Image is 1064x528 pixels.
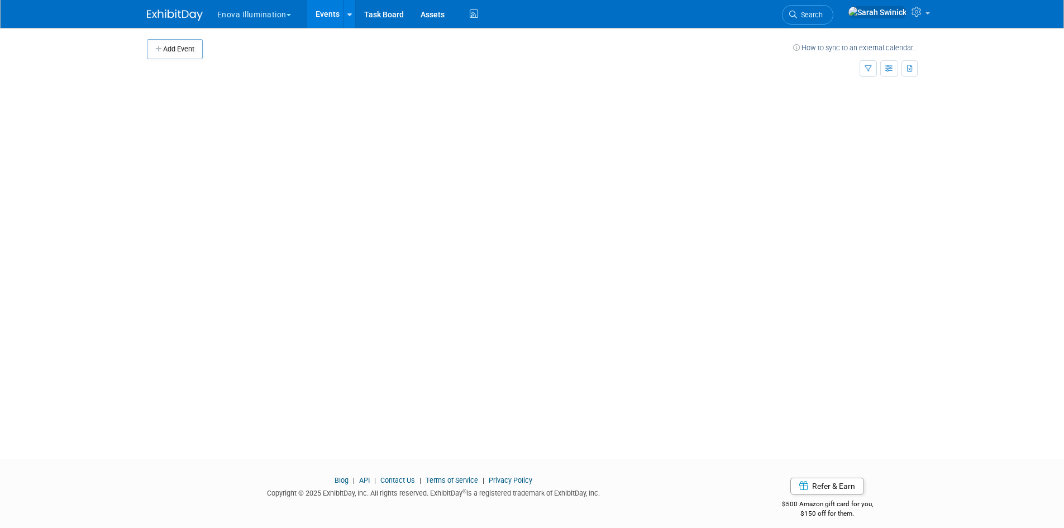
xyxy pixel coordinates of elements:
[359,476,370,484] a: API
[417,476,424,484] span: |
[797,11,823,19] span: Search
[426,476,478,484] a: Terms of Service
[147,9,203,21] img: ExhibitDay
[350,476,357,484] span: |
[782,5,833,25] a: Search
[147,39,203,59] button: Add Event
[480,476,487,484] span: |
[790,478,864,494] a: Refer & Earn
[489,476,532,484] a: Privacy Policy
[462,488,466,494] sup: ®
[371,476,379,484] span: |
[737,492,918,518] div: $500 Amazon gift card for you,
[793,44,918,52] a: How to sync to an external calendar...
[380,476,415,484] a: Contact Us
[848,6,907,18] img: Sarah Swinick
[335,476,349,484] a: Blog
[737,509,918,519] div: $150 off for them.
[147,486,721,498] div: Copyright © 2025 ExhibitDay, Inc. All rights reserved. ExhibitDay is a registered trademark of Ex...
